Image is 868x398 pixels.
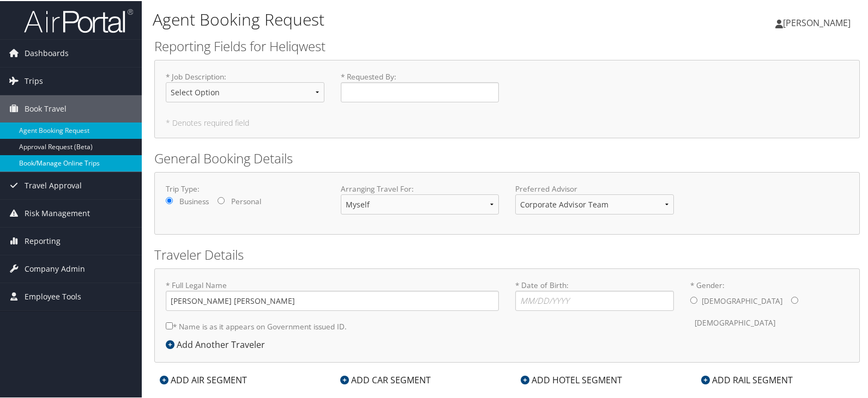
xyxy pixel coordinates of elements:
[335,372,436,385] div: ADD CAR SEGMENT
[25,39,69,66] span: Dashboards
[515,279,674,310] label: * Date of Birth:
[341,182,499,193] label: Arranging Travel For:
[791,296,798,303] input: * Gender:[DEMOGRAPHIC_DATA][DEMOGRAPHIC_DATA]
[775,5,861,38] a: [PERSON_NAME]
[166,290,499,310] input: * Full Legal Name
[25,199,90,226] span: Risk Management
[153,7,625,30] h1: Agent Booking Request
[25,282,81,309] span: Employee Tools
[515,290,674,310] input: * Date of Birth:
[690,296,697,303] input: * Gender:[DEMOGRAPHIC_DATA][DEMOGRAPHIC_DATA]
[25,66,43,94] span: Trips
[515,182,674,193] label: Preferred Advisor
[166,118,848,126] h5: * Denotes required field
[341,70,499,101] label: * Requested By :
[702,290,782,310] label: [DEMOGRAPHIC_DATA]
[154,372,252,385] div: ADD AIR SEGMENT
[154,244,860,263] h2: Traveler Details
[166,321,173,328] input: * Name is as it appears on Government issued ID.
[154,36,860,54] h2: Reporting Fields for Heliqwest
[24,7,133,33] img: airportal-logo.png
[179,195,209,206] label: Business
[166,315,347,335] label: * Name is as it appears on Government issued ID.
[341,81,499,101] input: * Requested By:
[515,372,628,385] div: ADD HOTEL SEGMENT
[696,372,798,385] div: ADD RAIL SEGMENT
[166,182,324,193] label: Trip Type:
[166,81,324,101] select: * Job Description:
[25,254,85,281] span: Company Admin
[154,148,860,167] h2: General Booking Details
[231,195,261,206] label: Personal
[25,94,67,121] span: Book Travel
[690,279,849,333] label: * Gender:
[25,226,61,254] span: Reporting
[695,311,775,332] label: [DEMOGRAPHIC_DATA]
[783,16,851,28] span: [PERSON_NAME]
[166,337,270,350] div: Add Another Traveler
[25,171,82,198] span: Travel Approval
[166,70,324,110] label: * Job Description :
[166,279,499,310] label: * Full Legal Name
